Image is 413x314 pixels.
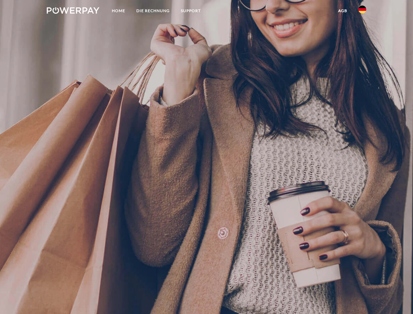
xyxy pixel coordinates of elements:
[358,6,366,13] img: de
[47,7,99,14] img: logo-powerpay-white.svg
[131,5,175,17] a: DIE RECHNUNG
[175,5,206,17] a: SUPPORT
[333,5,353,17] a: agb
[106,5,131,17] a: Home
